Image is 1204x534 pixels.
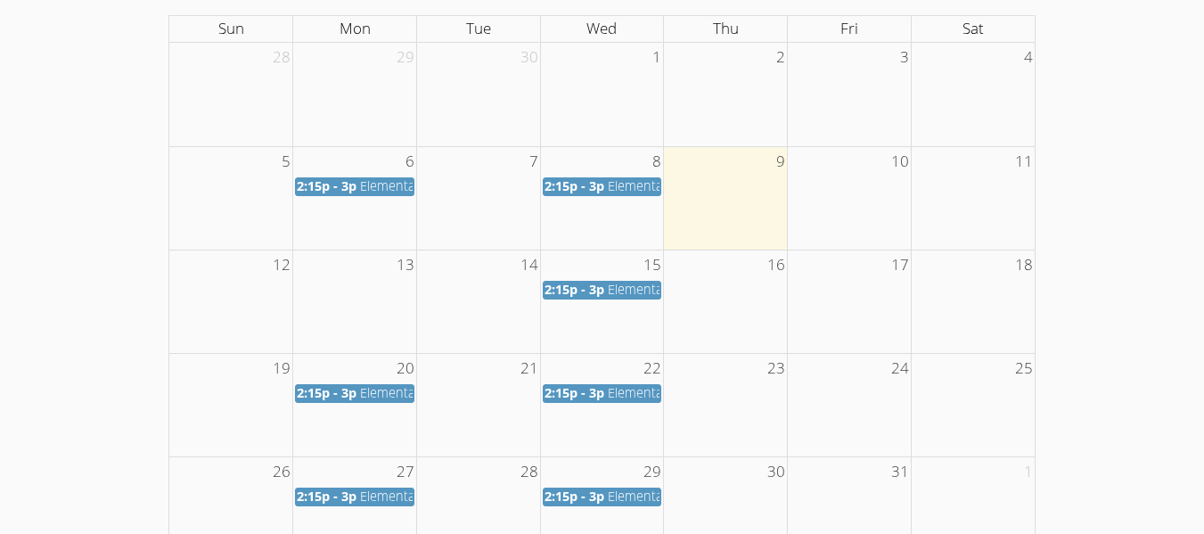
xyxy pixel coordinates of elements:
span: Sat [962,18,984,38]
span: Sun [218,18,244,38]
span: Elementary Math [608,384,708,401]
span: 2 [774,43,787,72]
span: 21 [519,354,540,383]
span: 31 [889,457,911,487]
span: 30 [519,43,540,72]
span: 8 [651,147,663,177]
span: 6 [404,147,416,177]
span: 16 [766,251,787,280]
span: 2:15p - 3p [297,384,356,401]
span: 12 [271,251,292,280]
span: 22 [642,354,663,383]
span: 28 [271,43,292,72]
span: 15 [642,251,663,280]
span: 4 [1022,43,1035,72]
span: 7 [528,147,540,177]
span: 9 [774,147,787,177]
span: 28 [519,457,540,487]
span: 25 [1013,354,1035,383]
span: 2:15p - 3p [545,384,604,401]
a: 2:15p - 3p Elementary Math [543,384,662,403]
span: 26 [271,457,292,487]
span: 1 [651,43,663,72]
span: 14 [519,251,540,280]
span: Elementary Math [608,177,708,194]
span: 18 [1013,251,1035,280]
span: 30 [766,457,787,487]
span: 2:15p - 3p [545,281,604,298]
a: 2:15p - 3p Elementary Math [543,488,662,506]
span: 13 [395,251,416,280]
span: 29 [642,457,663,487]
span: Elementary Math [608,281,708,298]
span: Elementary Math [360,384,461,401]
span: Thu [713,18,739,38]
span: 29 [395,43,416,72]
span: 11 [1013,147,1035,177]
span: 23 [766,354,787,383]
span: 3 [898,43,911,72]
span: 10 [889,147,911,177]
span: 24 [889,354,911,383]
span: Mon [340,18,371,38]
span: 2:15p - 3p [545,488,604,505]
span: Elementary Math [608,488,708,505]
span: Wed [586,18,617,38]
a: 2:15p - 3p Elementary Math [543,281,662,300]
a: 2:15p - 3p Elementary Math [543,177,662,196]
a: 2:15p - 3p Elementary Math [295,488,414,506]
span: Tue [466,18,491,38]
span: Fri [840,18,858,38]
span: 5 [280,147,292,177]
span: Elementary Math [360,177,461,194]
span: 20 [395,354,416,383]
span: 19 [271,354,292,383]
span: Elementary Math [360,488,461,505]
span: 17 [889,251,911,280]
span: 2:15p - 3p [297,488,356,505]
span: 1 [1022,457,1035,487]
a: 2:15p - 3p Elementary Math [295,177,414,196]
span: 2:15p - 3p [545,177,604,194]
a: 2:15p - 3p Elementary Math [295,384,414,403]
span: 2:15p - 3p [297,177,356,194]
span: 27 [395,457,416,487]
